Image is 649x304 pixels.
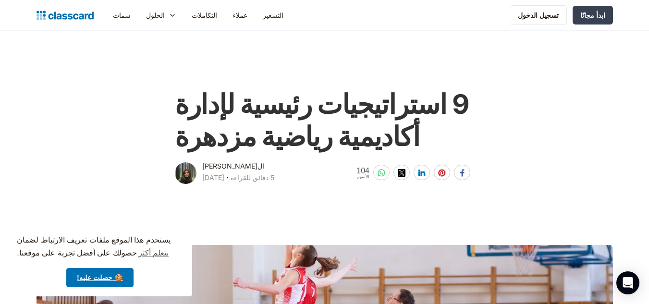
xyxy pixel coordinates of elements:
[580,11,605,19] font: ابدأ مجانًا
[233,11,247,19] font: عملاء
[138,249,169,257] font: يتعلم أكثر
[573,6,613,24] a: ابدأ مجانًا
[518,11,559,19] font: تسجيل الدخول
[202,162,264,170] font: ال[PERSON_NAME]
[37,9,94,22] a: بيت
[255,4,291,26] a: التسعير
[438,169,446,177] img: زر المشاركة الأبيض في بينترست
[17,236,171,257] font: يستخدم هذا الموقع ملفات تعريف الارتباط لضمان حصولك على أفضل تجربة على موقعنا.
[378,169,385,177] img: زر المشاركة الأبيض في واتساب
[192,11,217,19] font: التكاملات
[225,4,255,26] a: عملاء
[510,5,567,25] a: تسجيل الدخول
[616,271,639,294] div: Open Intercom Messenger
[184,4,225,26] a: التكاملات
[137,246,171,260] a: تعرف على المزيد حول ملفات تعريف الارتباط
[356,167,369,175] font: 104
[398,169,405,177] img: زر المشاركة الأبيض على تويتر
[8,225,192,296] div: موافقة ملفات تعريف الارتباط
[175,88,469,153] font: 9 استراتيجيات رئيسية لإدارة أكاديمية رياضية مزدهرة
[226,173,229,182] font: ‧
[202,173,224,182] font: [DATE]
[458,169,466,177] img: زر المشاركة الأبيض في فيسبوك
[105,4,138,26] a: سمات
[138,4,184,26] div: الحلول
[66,268,134,287] a: رفض رسالة ملف تعريف الارتباط
[231,173,274,182] font: 5 دقائق للقراءة
[263,11,283,19] font: التسعير
[357,174,369,179] font: الأسهم
[77,274,123,281] font: 🍪 حصلت عليه!
[146,11,165,19] font: الحلول
[113,11,131,19] font: سمات
[418,169,426,177] img: زر المشاركة على LinkedIn-White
